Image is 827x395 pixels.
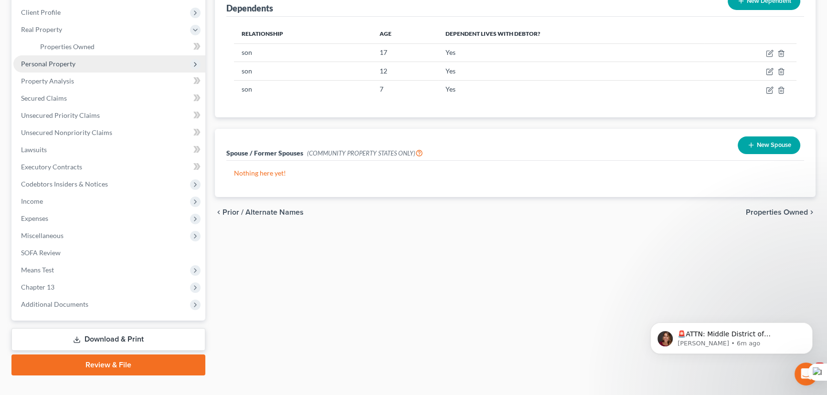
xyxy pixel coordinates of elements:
div: Dependents [226,2,273,14]
a: Unsecured Nonpriority Claims [13,124,205,141]
span: Property Analysis [21,77,74,85]
td: Yes [438,80,704,98]
iframe: Intercom live chat [795,363,817,385]
td: son [234,62,371,80]
span: 10 [814,363,825,370]
span: Unsecured Priority Claims [21,111,100,119]
span: Real Property [21,25,62,33]
span: Executory Contracts [21,163,82,171]
span: Lawsuits [21,146,47,154]
td: son [234,43,371,62]
iframe: Intercom notifications message [636,302,827,369]
span: Means Test [21,266,54,274]
i: chevron_left [215,208,223,216]
span: Additional Documents [21,300,88,308]
i: chevron_right [808,208,816,216]
span: Income [21,197,43,205]
button: Properties Owned chevron_right [746,208,816,216]
span: Chapter 13 [21,283,54,291]
span: Properties Owned [746,208,808,216]
p: Nothing here yet! [234,168,796,178]
td: son [234,80,371,98]
td: 17 [371,43,437,62]
span: Secured Claims [21,94,67,102]
th: Age [371,24,437,43]
button: chevron_left Prior / Alternate Names [215,208,304,216]
button: New Spouse [738,136,800,154]
a: Unsecured Priority Claims [13,107,205,124]
a: Lawsuits [13,141,205,158]
span: Client Profile [21,8,61,16]
a: SOFA Review [13,244,205,261]
span: Properties Owned [40,42,95,51]
span: Miscellaneous [21,231,64,239]
td: 7 [371,80,437,98]
span: Spouse / Former Spouses [226,149,303,157]
span: (COMMUNITY PROPERTY STATES ONLY) [307,149,423,157]
th: Relationship [234,24,371,43]
span: SOFA Review [21,249,61,257]
span: Prior / Alternate Names [223,208,304,216]
td: 12 [371,62,437,80]
span: Personal Property [21,60,75,68]
a: Download & Print [11,328,205,351]
span: Codebtors Insiders & Notices [21,180,108,188]
span: Expenses [21,214,48,222]
td: Yes [438,43,704,62]
a: Properties Owned [32,38,205,55]
a: Review & File [11,354,205,375]
a: Secured Claims [13,90,205,107]
a: Property Analysis [13,73,205,90]
td: Yes [438,62,704,80]
th: Dependent lives with debtor? [438,24,704,43]
a: Executory Contracts [13,158,205,176]
span: Unsecured Nonpriority Claims [21,128,112,136]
